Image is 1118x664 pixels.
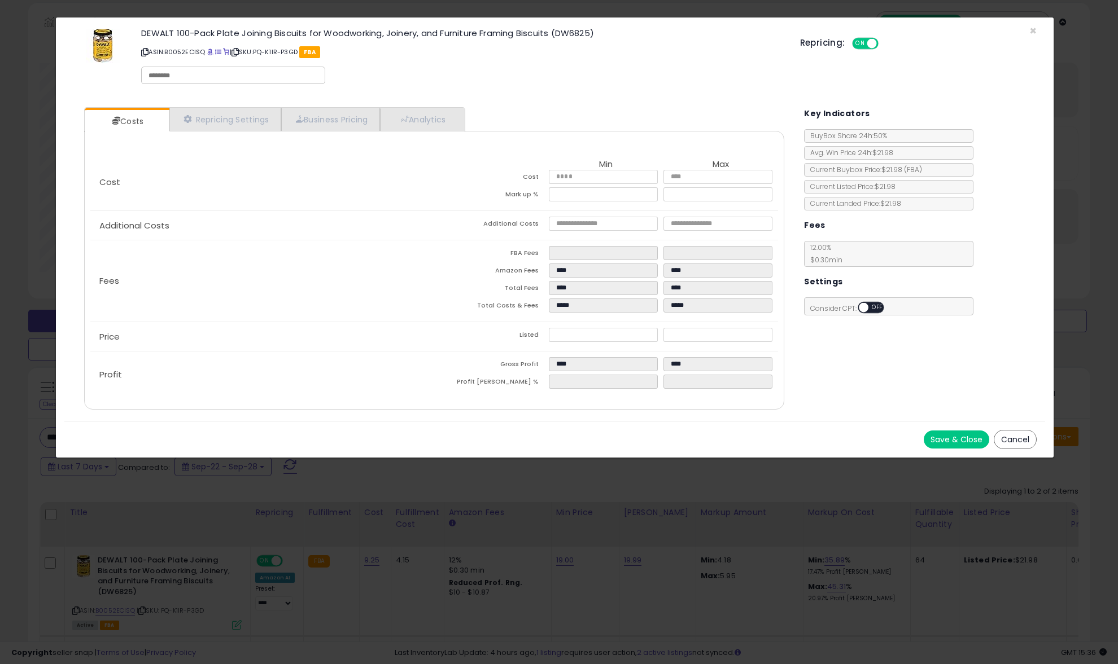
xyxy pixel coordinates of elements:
[804,107,870,121] h5: Key Indicators
[853,39,867,49] span: ON
[281,108,380,131] a: Business Pricing
[805,165,922,174] span: Current Buybox Price:
[800,38,845,47] h5: Repricing:
[805,255,842,265] span: $0.30 min
[805,131,887,140] span: BuyBox Share 24h: 50%
[299,46,320,58] span: FBA
[434,357,549,375] td: Gross Profit
[86,29,120,63] img: 51LJ7kz-ICL._SL60_.jpg
[90,276,434,285] p: Fees
[434,187,549,205] td: Mark up %
[141,29,783,37] h3: DEWALT 100-Pack Plate Joining Biscuits for Woodworking, Joinery, and Furniture Framing Biscuits (...
[434,281,549,298] td: Total Fees
[805,148,893,157] span: Avg. Win Price 24h: $21.98
[90,370,434,379] p: Profit
[434,298,549,316] td: Total Costs & Fees
[434,217,549,234] td: Additional Costs
[215,47,221,56] a: All offer listings
[434,263,549,281] td: Amazon Fees
[805,199,901,208] span: Current Landed Price: $21.98
[434,375,549,392] td: Profit [PERSON_NAME] %
[804,218,826,232] h5: Fees
[924,430,989,448] button: Save & Close
[1029,23,1037,39] span: ×
[663,160,778,170] th: Max
[994,430,1037,449] button: Cancel
[380,108,464,131] a: Analytics
[90,178,434,187] p: Cost
[169,108,281,131] a: Repricing Settings
[549,160,663,170] th: Min
[207,47,213,56] a: BuyBox page
[881,165,922,174] span: $21.98
[805,182,896,191] span: Current Listed Price: $21.98
[85,110,168,133] a: Costs
[141,43,783,61] p: ASIN: B0052ECISQ | SKU: PQ-K1IR-P3GD
[434,170,549,187] td: Cost
[904,165,922,174] span: ( FBA )
[804,275,842,289] h5: Settings
[876,39,894,49] span: OFF
[90,221,434,230] p: Additional Costs
[90,332,434,341] p: Price
[434,328,549,345] td: Listed
[223,47,229,56] a: Your listing only
[805,304,899,313] span: Consider CPT:
[805,243,842,265] span: 12.00 %
[868,303,886,313] span: OFF
[434,246,549,263] td: FBA Fees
